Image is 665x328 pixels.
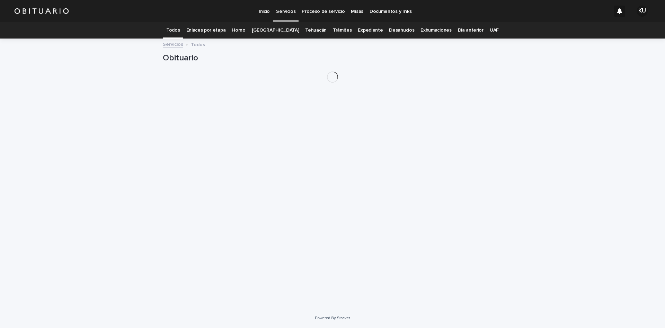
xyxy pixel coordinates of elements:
a: Powered By Stacker [315,316,350,320]
a: UAF [490,22,499,39]
h1: Obituario [163,53,502,63]
div: KU [637,6,648,17]
a: Horno [232,22,245,39]
img: HUM7g2VNRLqGMmR9WVqf [14,4,69,18]
a: Todos [166,22,180,39]
a: Trámites [333,22,352,39]
a: Desahucios [389,22,414,39]
a: [GEOGRAPHIC_DATA] [252,22,299,39]
a: Servicios [163,40,183,48]
a: Día anterior [458,22,484,39]
a: Enlaces por etapa [186,22,226,39]
a: Exhumaciones [420,22,451,39]
p: Todos [191,40,205,48]
a: Expediente [358,22,383,39]
a: Tehuacán [305,22,327,39]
